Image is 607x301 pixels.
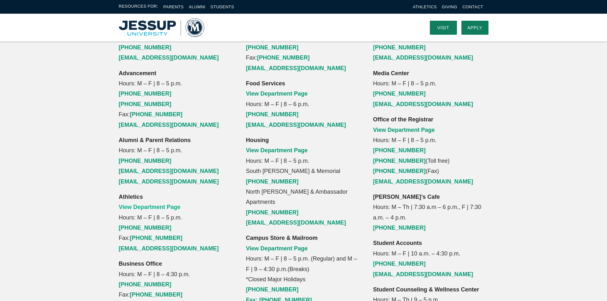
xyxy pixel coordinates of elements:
a: [EMAIL_ADDRESS][DOMAIN_NAME] [246,65,346,71]
span: Resources For: [119,3,158,11]
img: Multnomah University Logo [119,18,204,37]
a: [PHONE_NUMBER] [119,90,171,97]
a: Home [119,18,204,37]
a: [PHONE_NUMBER] [119,225,171,231]
a: [PHONE_NUMBER] [246,111,299,118]
a: View Department Page [246,245,308,252]
a: [EMAIL_ADDRESS][DOMAIN_NAME] [119,245,219,252]
a: [EMAIL_ADDRESS][DOMAIN_NAME] [373,178,473,185]
a: [PHONE_NUMBER] [246,178,299,185]
a: [PHONE_NUMBER] [246,44,299,51]
strong: Business Office [119,261,162,267]
a: [PHONE_NUMBER] [246,286,299,293]
a: [EMAIL_ADDRESS][DOMAIN_NAME] [119,54,219,61]
strong: Student Counseling & Wellness Center [373,286,479,293]
a: [EMAIL_ADDRESS][DOMAIN_NAME] [373,54,473,61]
a: Giving [442,4,458,9]
strong: Athletics [119,194,143,200]
a: [PHONE_NUMBER] [119,44,171,51]
a: [EMAIL_ADDRESS][DOMAIN_NAME] [246,122,346,128]
a: [PHONE_NUMBER] [130,111,183,118]
p: Hours: M – F | 8 – 5 p.m. South [PERSON_NAME] & Memorial North [PERSON_NAME] & Ambassador Apartments [246,135,361,228]
a: [PHONE_NUMBER] [373,168,426,174]
strong: [PERSON_NAME]’s Cafe [373,194,440,200]
a: [PHONE_NUMBER] [246,209,299,216]
strong: Media Center [373,70,409,76]
a: [PHONE_NUMBER] [130,291,183,298]
a: [EMAIL_ADDRESS][DOMAIN_NAME] [373,101,473,107]
a: Students [211,4,234,9]
a: [PHONE_NUMBER] [119,101,171,107]
a: [PHONE_NUMBER] [373,44,426,51]
strong: Campus Store & Mailroom [246,235,318,241]
p: Hours: M – F | 8 – 6 p.m. [246,78,361,130]
strong: Office of the Registrar [373,116,433,123]
strong: Advancement [119,70,156,76]
p: Hours: M – F | 8 – 5 p.m. Fax: [119,68,234,130]
a: [EMAIL_ADDRESS][DOMAIN_NAME] [119,122,219,128]
a: View Department Page [246,90,308,97]
a: [PHONE_NUMBER] [257,54,310,61]
a: [PHONE_NUMBER] [119,281,171,288]
a: [EMAIL_ADDRESS][DOMAIN_NAME] [119,178,219,185]
a: [EMAIL_ADDRESS][DOMAIN_NAME] [119,168,219,174]
p: Hours: M – F | 8 – 5 p.m. (Toll free) (Fax) [373,114,488,187]
a: [PHONE_NUMBER] [373,261,426,267]
a: View Department Page [119,204,181,210]
p: Hours: M – F | 8 – 5 p.m. [119,135,234,187]
a: View Department Page [373,127,435,133]
p: Hours: M – F | 8 – 5 p.m. Fax: [119,192,234,254]
a: Alumni [189,4,205,9]
a: [PHONE_NUMBER] [373,225,426,231]
a: Contact [462,4,483,9]
a: [PHONE_NUMBER] [373,147,426,154]
a: [PHONE_NUMBER] [130,235,183,241]
strong: Student Accounts [373,240,422,246]
p: Hours: M – F | 10 a.m. – 4:30 p.m. [373,238,488,279]
a: [PHONE_NUMBER] [373,158,426,164]
a: [EMAIL_ADDRESS][DOMAIN_NAME] [373,271,473,277]
a: [PHONE_NUMBER] [373,90,426,97]
a: [PHONE_NUMBER] [119,158,171,164]
p: Hours: M – Th | 7:30 a.m – 6 p.m., F | 7:30 a.m. – 4 p.m. [373,192,488,233]
p: Hours: M – F | 8 – 5 p.m. [373,68,488,110]
strong: Housing [246,137,269,143]
a: View Department Page [246,147,308,154]
a: Apply [461,21,488,35]
a: Parents [163,4,184,9]
strong: Food Services [246,80,285,87]
a: Athletics [413,4,437,9]
a: Visit [430,21,457,35]
strong: Alumni & Parent Relations [119,137,191,143]
a: [EMAIL_ADDRESS][DOMAIN_NAME] [246,219,346,226]
p: Hours: M – F | 8 – 4 p.m. Fax: [246,11,361,73]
